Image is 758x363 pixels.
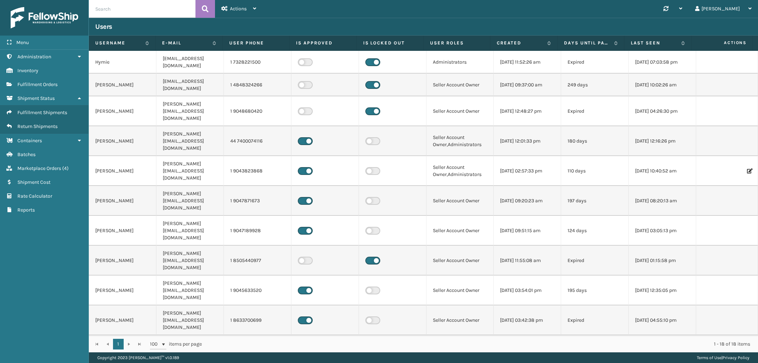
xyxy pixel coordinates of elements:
span: Rate Calculator [17,193,52,199]
img: logo [11,7,78,28]
td: [PERSON_NAME][EMAIL_ADDRESS][DOMAIN_NAME] [156,156,224,186]
a: Privacy Policy [722,355,749,360]
span: Batches [17,151,36,158]
td: [DATE] 01:15:58 pm [629,246,696,276]
td: [PERSON_NAME][EMAIL_ADDRESS][DOMAIN_NAME] [156,276,224,305]
td: [PERSON_NAME] [89,74,156,96]
td: 110 days [561,156,629,186]
span: Menu [16,39,29,46]
td: Expired [561,305,629,335]
p: Copyright 2023 [PERSON_NAME]™ v 1.0.189 [97,352,179,363]
td: Seller Account Owner [426,305,494,335]
span: Inventory [17,68,38,74]
td: Seller Account Owner,Administrators [426,156,494,186]
span: Reports [17,207,35,213]
td: Seller Account Owner [426,74,494,96]
td: [DATE] 09:51:15 am [494,216,561,246]
td: [PERSON_NAME] [89,96,156,126]
span: Fulfillment Orders [17,81,58,87]
span: Administration [17,54,51,60]
label: Last Seen [631,40,677,46]
td: [DATE] 12:16:26 pm [629,126,696,156]
td: [PERSON_NAME][EMAIL_ADDRESS][DOMAIN_NAME] [156,305,224,335]
td: 180 days [561,126,629,156]
td: [EMAIL_ADDRESS][DOMAIN_NAME] [156,74,224,96]
td: [DATE] 11:52:26 am [494,51,561,74]
td: [PERSON_NAME] [89,126,156,156]
td: [DATE] 09:20:23 am [494,186,561,216]
td: [DATE] 03:42:38 pm [494,305,561,335]
td: 124 days [561,216,629,246]
td: Seller Account Owner [426,246,494,276]
td: Seller Account Owner [426,216,494,246]
td: [DATE] 03:54:01 pm [494,276,561,305]
td: [DATE] 04:55:10 pm [629,305,696,335]
td: Expired [561,246,629,276]
td: Seller Account Owner,Administrators [426,126,494,156]
td: 197 days [561,186,629,216]
td: 1 7328221500 [224,51,291,74]
div: 1 - 18 of 18 items [212,341,750,348]
label: Is Approved [296,40,350,46]
td: 249 days [561,74,629,96]
span: 100 [150,341,161,348]
td: [DATE] 09:37:00 am [494,74,561,96]
td: 195 days [561,276,629,305]
td: 1 9047189928 [224,216,291,246]
label: User Roles [430,40,484,46]
td: Seller Account Owner [426,96,494,126]
td: Hymie [89,51,156,74]
td: 1 9045633520 [224,276,291,305]
td: Administrators [426,51,494,74]
td: [DATE] 12:48:27 pm [494,96,561,126]
label: Created [497,40,543,46]
label: E-mail [162,40,209,46]
span: Shipment Cost [17,179,50,185]
td: 1 8633700699 [224,305,291,335]
td: [PERSON_NAME] [89,276,156,305]
td: 44 7400074116 [224,126,291,156]
td: [DATE] 10:02:26 am [629,74,696,96]
td: [PERSON_NAME][EMAIL_ADDRESS][DOMAIN_NAME] [156,96,224,126]
td: [DATE] 12:01:33 pm [494,126,561,156]
span: Containers [17,138,42,144]
td: 1 8505440977 [224,246,291,276]
h3: Users [95,22,112,31]
span: Marketplace Orders [17,165,61,171]
td: [DATE] 12:35:05 pm [629,276,696,305]
td: [DATE] 10:40:52 am [629,156,696,186]
td: [PERSON_NAME][EMAIL_ADDRESS][DOMAIN_NAME] [156,186,224,216]
td: [PERSON_NAME][EMAIL_ADDRESS][DOMAIN_NAME] [156,216,224,246]
td: [DATE] 11:55:08 am [494,246,561,276]
div: | [697,352,749,363]
td: 1 4848324266 [224,74,291,96]
td: [PERSON_NAME] [89,186,156,216]
td: [DATE] 02:57:33 pm [494,156,561,186]
td: 1 9047871673 [224,186,291,216]
td: [PERSON_NAME] [89,216,156,246]
span: Actions [230,6,247,12]
span: Shipment Status [17,95,55,101]
td: [PERSON_NAME][EMAIL_ADDRESS][DOMAIN_NAME] [156,246,224,276]
i: Edit [747,169,751,174]
td: [PERSON_NAME] [89,156,156,186]
td: 1 9048680420 [224,96,291,126]
td: [PERSON_NAME] [89,246,156,276]
td: [DATE] 04:26:30 pm [629,96,696,126]
label: User phone [229,40,283,46]
td: 1 9043823868 [224,156,291,186]
span: Fulfillment Shipments [17,110,67,116]
td: [PERSON_NAME][EMAIL_ADDRESS][DOMAIN_NAME] [156,126,224,156]
label: Is Locked Out [363,40,417,46]
td: [DATE] 07:03:58 pm [629,51,696,74]
td: [DATE] 08:20:13 am [629,186,696,216]
td: [PERSON_NAME] [89,305,156,335]
a: Terms of Use [697,355,721,360]
td: Expired [561,51,629,74]
td: Seller Account Owner [426,276,494,305]
td: Expired [561,96,629,126]
td: Seller Account Owner [426,186,494,216]
td: [DATE] 03:05:13 pm [629,216,696,246]
span: Actions [694,37,751,49]
span: Return Shipments [17,123,58,129]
